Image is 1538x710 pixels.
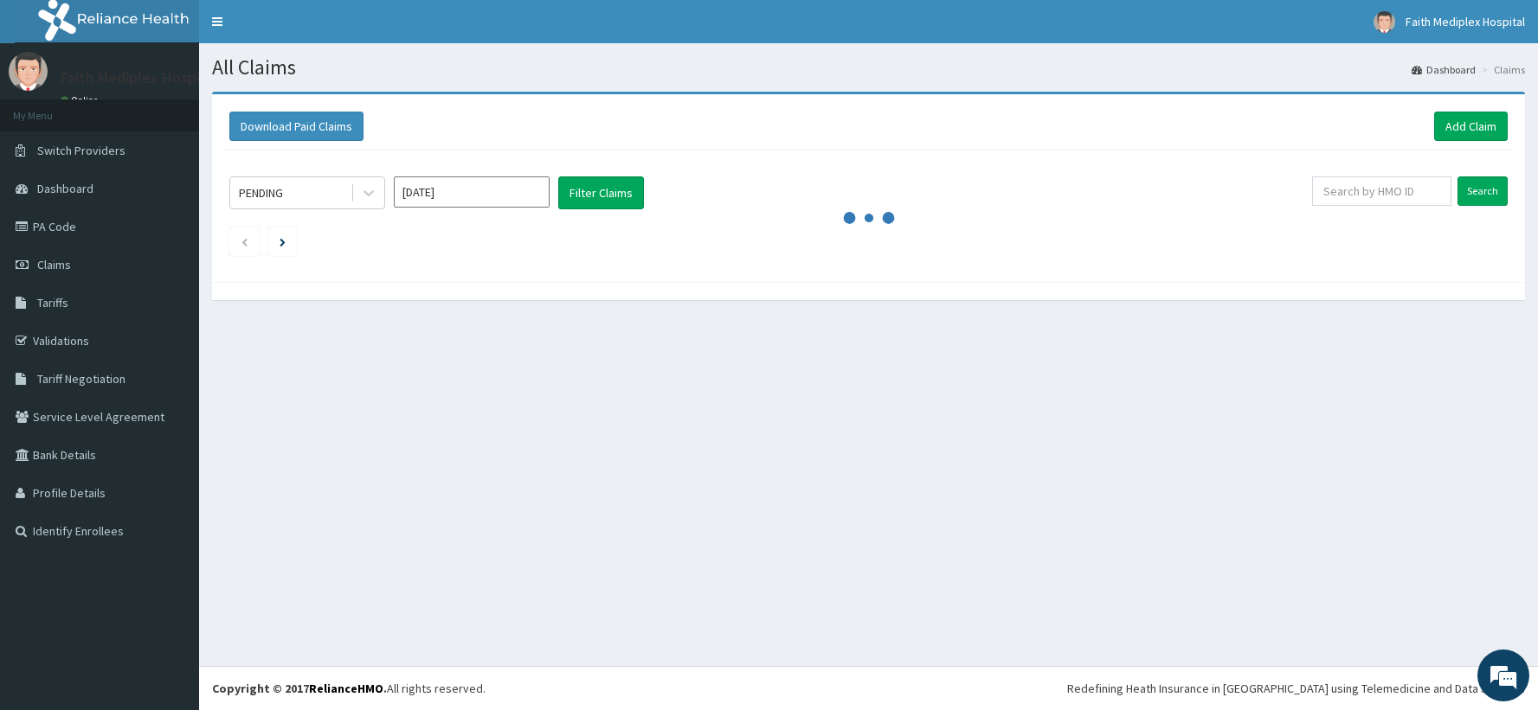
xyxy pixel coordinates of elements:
[239,184,283,201] div: PENDING
[37,257,71,272] span: Claims
[37,143,125,158] span: Switch Providers
[1312,176,1451,206] input: Search by HMO ID
[241,233,248,249] a: Previous page
[309,681,383,696] a: RelianceHMO
[212,681,387,696] strong: Copyright © 2017 .
[280,233,286,249] a: Next page
[37,371,125,387] span: Tariff Negotiation
[1477,62,1525,77] li: Claims
[199,666,1538,710] footer: All rights reserved.
[61,70,219,86] p: Faith Mediplex Hospital
[1067,680,1525,697] div: Redefining Heath Insurance in [GEOGRAPHIC_DATA] using Telemedicine and Data Science!
[558,176,644,209] button: Filter Claims
[1458,176,1508,206] input: Search
[1412,62,1476,77] a: Dashboard
[37,181,93,196] span: Dashboard
[394,176,550,208] input: Select Month and Year
[229,112,364,141] button: Download Paid Claims
[212,56,1525,79] h1: All Claims
[37,295,68,310] span: Tariffs
[843,192,895,244] svg: audio-loading
[9,52,48,91] img: User Image
[1374,11,1395,33] img: User Image
[1406,14,1525,29] span: Faith Mediplex Hospital
[61,94,102,106] a: Online
[1434,112,1508,141] a: Add Claim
